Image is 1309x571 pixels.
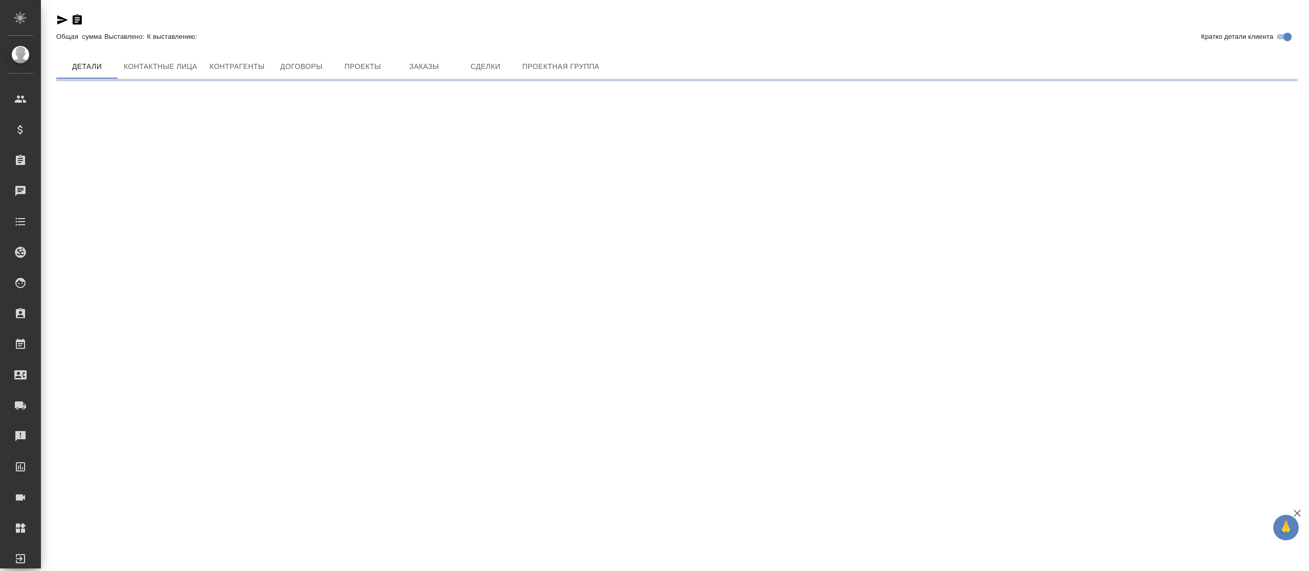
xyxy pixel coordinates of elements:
span: 🙏 [1277,517,1295,538]
span: Договоры [277,60,326,73]
p: Общая сумма [56,33,104,40]
button: Скопировать ссылку [71,14,83,26]
span: Проектная группа [522,60,599,73]
button: Скопировать ссылку для ЯМессенджера [56,14,69,26]
span: Заказы [399,60,448,73]
span: Проекты [338,60,387,73]
button: 🙏 [1273,515,1299,540]
p: К выставлению: [147,33,200,40]
span: Кратко детали клиента [1201,32,1273,42]
span: Сделки [461,60,510,73]
span: Детали [62,60,111,73]
span: Контрагенты [210,60,265,73]
p: Выставлено: [104,33,147,40]
span: Контактные лица [124,60,197,73]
